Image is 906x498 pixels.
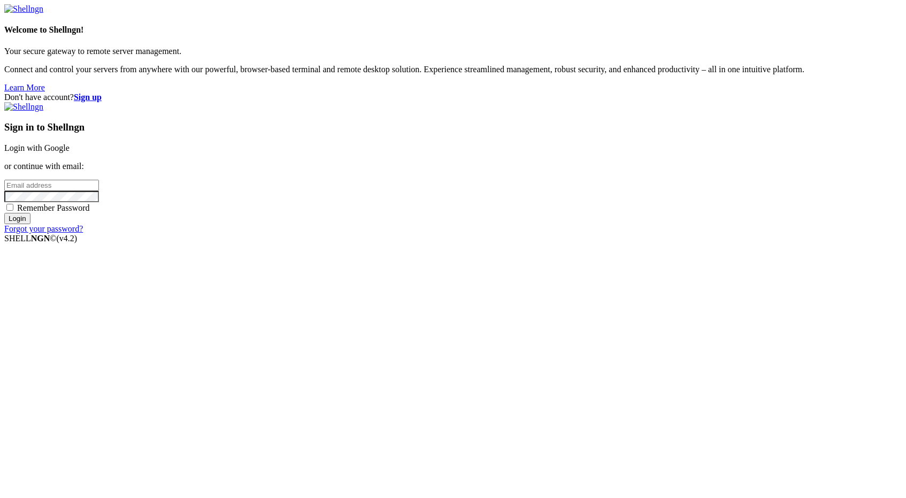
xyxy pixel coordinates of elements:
b: NGN [31,234,50,243]
input: Login [4,213,30,224]
p: or continue with email: [4,162,902,171]
div: Don't have account? [4,93,902,102]
a: Sign up [74,93,102,102]
img: Shellngn [4,102,43,112]
a: Forgot your password? [4,224,83,233]
span: 4.2.0 [57,234,78,243]
input: Remember Password [6,204,13,211]
a: Login with Google [4,143,70,152]
span: Remember Password [17,203,90,212]
p: Your secure gateway to remote server management. [4,47,902,56]
h3: Sign in to Shellngn [4,121,902,133]
p: Connect and control your servers from anywhere with our powerful, browser-based terminal and remo... [4,65,902,74]
h4: Welcome to Shellngn! [4,25,902,35]
span: SHELL © [4,234,77,243]
img: Shellngn [4,4,43,14]
a: Learn More [4,83,45,92]
input: Email address [4,180,99,191]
